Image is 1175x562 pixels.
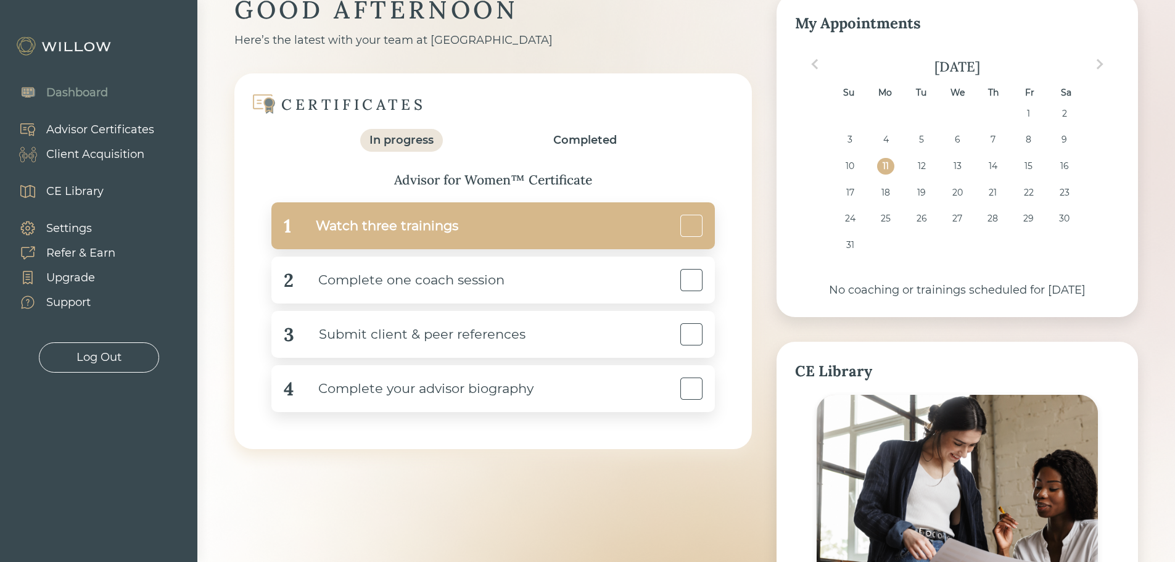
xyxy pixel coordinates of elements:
[842,237,859,254] div: Choose Sunday, August 31st, 2025
[949,131,965,148] div: Choose Wednesday, August 6th, 2025
[6,241,115,265] a: Refer & Earn
[842,210,859,227] div: Choose Sunday, August 24th, 2025
[1020,210,1037,227] div: Choose Friday, August 29th, 2025
[46,220,92,237] div: Settings
[913,131,930,148] div: Choose Tuesday, August 5th, 2025
[1056,184,1073,201] div: Choose Saturday, August 23rd, 2025
[985,85,1002,101] div: Th
[877,131,894,148] div: Choose Monday, August 4th, 2025
[1056,210,1073,227] div: Choose Saturday, August 30th, 2025
[984,184,1001,201] div: Choose Thursday, August 21st, 2025
[949,85,965,101] div: We
[294,321,526,349] div: Submit client & peer references
[46,183,104,200] div: CE Library
[284,321,294,349] div: 3
[46,146,144,163] div: Client Acquisition
[799,105,1115,263] div: month 2025-08
[281,95,426,114] div: CERTIFICATES
[1058,85,1074,101] div: Sa
[6,216,115,241] a: Settings
[876,85,893,101] div: Mo
[949,184,965,201] div: Choose Wednesday, August 20th, 2025
[46,294,91,311] div: Support
[1020,131,1037,148] div: Choose Friday, August 8th, 2025
[795,58,1119,75] div: [DATE]
[840,85,857,101] div: Su
[284,212,291,240] div: 1
[1056,158,1073,175] div: Choose Saturday, August 16th, 2025
[913,210,930,227] div: Choose Tuesday, August 26th, 2025
[6,179,104,204] a: CE Library
[259,170,727,190] div: Advisor for Women™ Certificate
[795,282,1119,299] div: No coaching or trainings scheduled for [DATE]
[1020,158,1037,175] div: Choose Friday, August 15th, 2025
[1020,105,1037,122] div: Choose Friday, August 1st, 2025
[842,131,859,148] div: Choose Sunday, August 3rd, 2025
[553,132,617,149] div: Completed
[1021,85,1038,101] div: Fr
[913,184,930,201] div: Choose Tuesday, August 19th, 2025
[842,158,859,175] div: Choose Sunday, August 10th, 2025
[795,12,1119,35] div: My Appointments
[949,210,965,227] div: Choose Wednesday, August 27th, 2025
[1056,105,1073,122] div: Choose Saturday, August 2nd, 2025
[6,80,108,105] a: Dashboard
[949,158,965,175] div: Choose Wednesday, August 13th, 2025
[284,267,294,294] div: 2
[805,54,825,74] button: Previous Month
[913,158,930,175] div: Choose Tuesday, August 12th, 2025
[291,212,458,240] div: Watch three trainings
[6,142,154,167] a: Client Acquisition
[46,85,108,101] div: Dashboard
[6,265,115,290] a: Upgrade
[234,32,752,49] div: Here’s the latest with your team at [GEOGRAPHIC_DATA]
[15,36,114,56] img: Willow
[76,349,122,366] div: Log Out
[294,375,534,403] div: Complete your advisor biography
[1020,184,1037,201] div: Choose Friday, August 22nd, 2025
[795,360,1119,382] div: CE Library
[913,85,930,101] div: Tu
[46,245,115,262] div: Refer & Earn
[1056,131,1073,148] div: Choose Saturday, August 9th, 2025
[369,132,434,149] div: In progress
[294,267,505,294] div: Complete one coach session
[984,158,1001,175] div: Choose Thursday, August 14th, 2025
[46,270,95,286] div: Upgrade
[46,122,154,138] div: Advisor Certificates
[1090,54,1110,74] button: Next Month
[877,158,894,175] div: Choose Monday, August 11th, 2025
[984,131,1001,148] div: Choose Thursday, August 7th, 2025
[877,184,894,201] div: Choose Monday, August 18th, 2025
[842,184,859,201] div: Choose Sunday, August 17th, 2025
[984,210,1001,227] div: Choose Thursday, August 28th, 2025
[877,210,894,227] div: Choose Monday, August 25th, 2025
[284,375,294,403] div: 4
[6,117,154,142] a: Advisor Certificates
